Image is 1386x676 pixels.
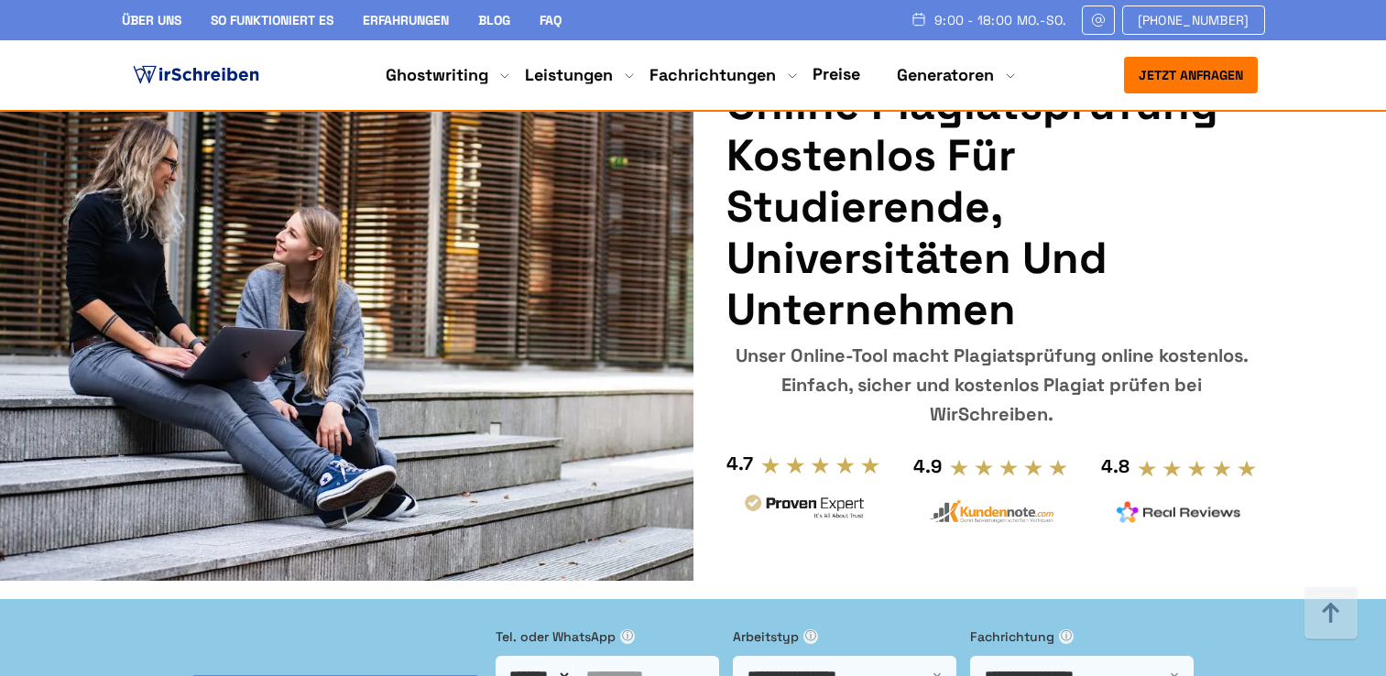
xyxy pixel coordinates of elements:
[1117,501,1241,523] img: realreviews
[913,452,942,481] div: 4.9
[1101,452,1130,481] div: 4.8
[897,64,994,86] a: Generatoren
[726,79,1257,335] h1: Online Plagiatsprüfung kostenlos für Studierende, Universitäten und Unternehmen
[742,492,867,526] img: provenexpert
[1122,5,1265,35] a: [PHONE_NUMBER]
[726,449,753,478] div: 4.7
[363,12,449,28] a: Erfahrungen
[386,64,488,86] a: Ghostwriting
[803,629,818,644] span: ⓘ
[1304,586,1359,641] img: button top
[525,64,613,86] a: Leistungen
[733,627,956,647] label: Arbeitstyp
[129,61,263,89] img: logo ghostwriter-österreich
[813,63,860,84] a: Preise
[934,13,1067,27] span: 9:00 - 18:00 Mo.-So.
[726,341,1257,429] div: Unser Online-Tool macht Plagiatsprüfung online kostenlos. Einfach, sicher und kostenlos Plagiat p...
[211,12,333,28] a: So funktioniert es
[478,12,510,28] a: Blog
[929,499,1053,524] img: kundennote
[1090,13,1107,27] img: Email
[911,12,927,27] img: Schedule
[496,627,719,647] label: Tel. oder WhatsApp
[1137,459,1257,479] img: stars
[540,12,562,28] a: FAQ
[970,627,1194,647] label: Fachrichtung
[122,12,181,28] a: Über uns
[760,455,880,475] img: stars
[620,629,635,644] span: ⓘ
[1138,13,1250,27] span: [PHONE_NUMBER]
[1059,629,1074,644] span: ⓘ
[649,64,776,86] a: Fachrichtungen
[1124,57,1258,93] button: Jetzt anfragen
[949,458,1069,478] img: stars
